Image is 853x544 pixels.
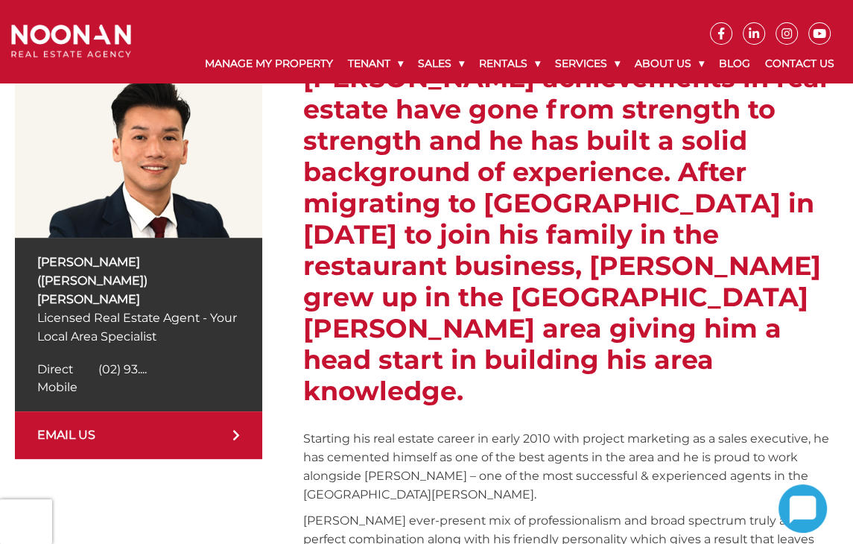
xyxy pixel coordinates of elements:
a: Sales [410,45,472,83]
a: Blog [711,45,758,83]
p: Starting his real estate career in early 2010 with project marketing as a sales executive, he has... [303,429,838,504]
p: [PERSON_NAME] ([PERSON_NAME]) [PERSON_NAME] [37,253,240,309]
a: Click to reveal phone number [37,362,147,376]
a: Services [548,45,627,83]
h2: [PERSON_NAME] achievements in real estate have gone from strength to strength and he has built a ... [303,63,838,407]
a: Contact Us [758,45,842,83]
a: Manage My Property [197,45,340,83]
a: About Us [627,45,711,83]
a: Rentals [472,45,548,83]
span: Mobile [37,380,77,394]
a: EMAIL US [15,411,262,459]
a: Tenant [340,45,410,83]
a: Click to reveal phone number [37,380,100,394]
img: Simon (Xin Rong) Cai [15,63,262,238]
img: Noonan Real Estate Agency [11,25,131,58]
p: Licensed Real Estate Agent - Your Local Area Specialist [37,309,240,346]
span: (02) 93.... [98,362,147,376]
span: Direct [37,362,73,376]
